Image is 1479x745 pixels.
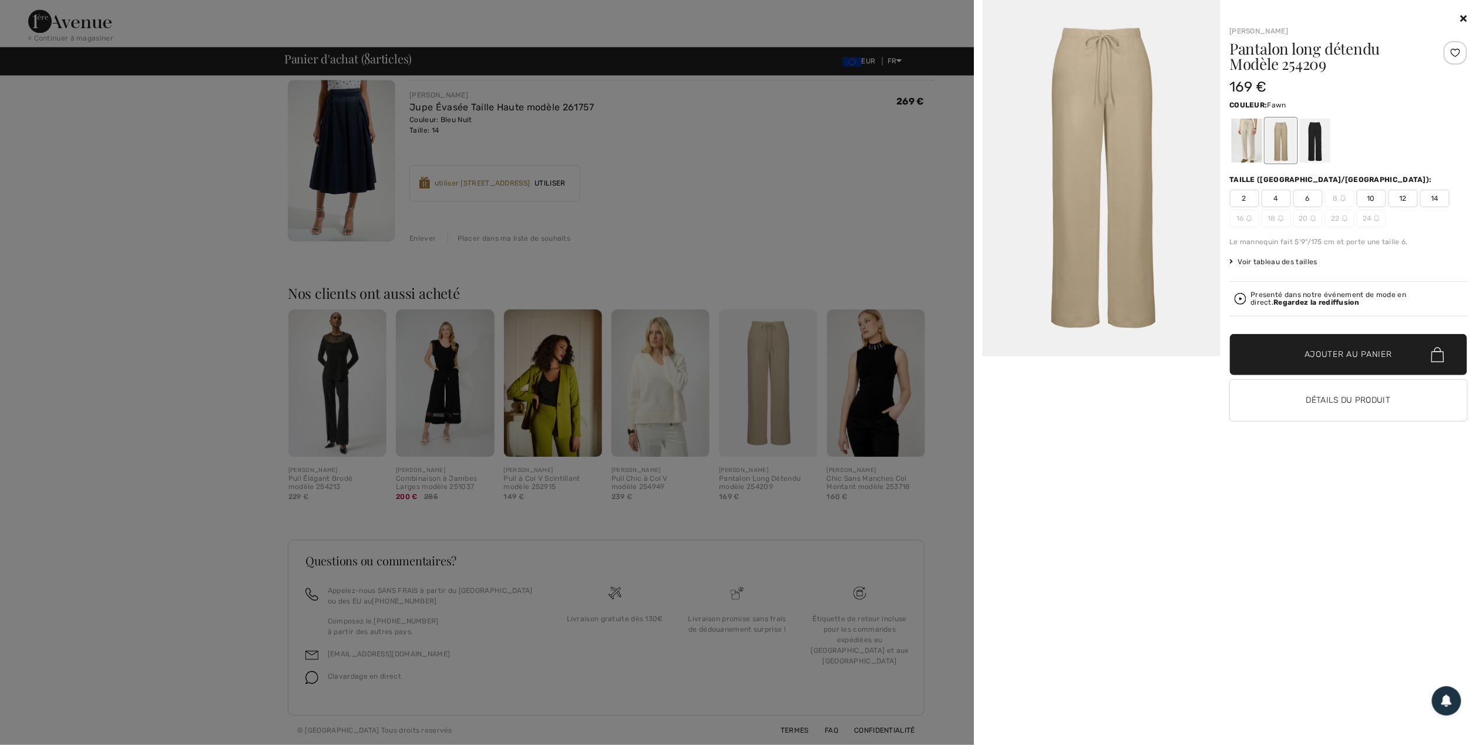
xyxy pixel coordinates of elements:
[26,8,50,19] span: Aide
[1246,215,1252,221] img: ring-m.svg
[1230,380,1468,421] button: Détails du produit
[1230,334,1468,375] button: Ajouter au panier
[1274,298,1360,306] strong: Regardez la rediffusion
[1231,119,1262,163] div: Bouleau
[1262,210,1291,227] span: 18
[1357,190,1386,207] span: 10
[1262,190,1291,207] span: 4
[1305,349,1392,361] span: Ajouter au panier
[1230,101,1268,109] span: Couleur:
[1230,190,1259,207] span: 2
[1389,190,1418,207] span: 12
[1342,215,1348,221] img: ring-m.svg
[1310,215,1316,221] img: ring-m.svg
[1230,237,1468,247] div: Le mannequin fait 5'9"/175 cm et porte une taille 6.
[1230,174,1435,185] div: Taille ([GEOGRAPHIC_DATA]/[GEOGRAPHIC_DATA]):
[1230,41,1428,72] h1: Pantalon long détendu Modèle 254209
[1230,257,1318,267] span: Voir tableau des tailles
[1235,293,1246,305] img: Regardez la rediffusion
[1230,79,1268,95] span: 169 €
[1299,119,1330,163] div: Noir
[1420,190,1450,207] span: 14
[1431,348,1444,363] img: Bag.svg
[1251,291,1463,306] div: Presenté dans notre événement de mode en direct.
[1325,190,1354,207] span: 8
[1357,210,1386,227] span: 24
[1340,195,1346,201] img: ring-m.svg
[1374,215,1380,221] img: ring-m.svg
[1293,210,1323,227] span: 20
[1265,119,1296,163] div: Fawn
[1325,210,1354,227] span: 22
[1230,27,1289,35] a: [PERSON_NAME]
[1293,190,1323,207] span: 6
[1278,215,1284,221] img: ring-m.svg
[1230,210,1259,227] span: 16
[1268,101,1286,109] span: Fawn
